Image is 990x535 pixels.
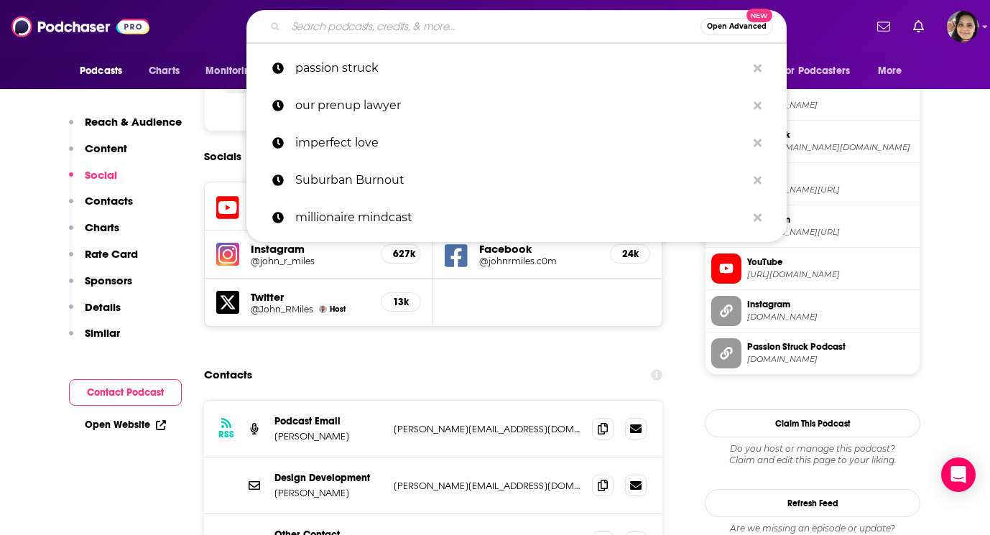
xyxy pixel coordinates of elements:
[204,143,241,170] h2: Socials
[747,213,914,226] span: Instagram
[251,242,369,256] h5: Instagram
[947,11,979,42] img: User Profile
[216,243,239,266] img: iconImage
[868,57,920,85] button: open menu
[747,312,914,322] span: instagram.com
[772,57,871,85] button: open menu
[246,10,787,43] div: Search podcasts, credits, & more...
[69,326,120,353] button: Similar
[947,11,979,42] span: Logged in as shelbyjanner
[705,409,920,437] button: Claim This Podcast
[907,14,930,39] a: Show notifications dropdown
[705,443,920,466] div: Claim and edit this page to your liking.
[747,86,914,99] span: RSS Feed
[139,57,188,85] a: Charts
[204,361,252,389] h2: Contacts
[747,171,914,184] span: X/Twitter
[246,50,787,87] a: passion struck
[80,61,122,81] span: Podcasts
[69,168,117,195] button: Social
[479,256,598,266] a: @johnrmiles.c0m
[286,15,700,38] input: Search podcasts, credits, & more...
[274,430,382,442] p: [PERSON_NAME]
[479,242,598,256] h5: Facebook
[295,87,746,124] p: our prenup lawyer
[85,300,121,314] p: Details
[85,220,119,234] p: Charts
[747,269,914,280] span: https://www.youtube.com/@JohnRMiles
[85,247,138,261] p: Rate Card
[246,87,787,124] a: our prenup lawyer
[70,57,141,85] button: open menu
[878,61,902,81] span: More
[85,115,182,129] p: Reach & Audience
[747,340,914,353] span: Passion Struck Podcast
[69,247,138,274] button: Rate Card
[747,142,914,153] span: https://www.facebook.com/johnrmiles.c0m
[747,100,914,111] span: rss.art19.com
[711,338,914,368] a: Passion Struck Podcast[DOMAIN_NAME]
[622,248,638,260] h5: 24k
[711,253,914,284] a: YouTube[URL][DOMAIN_NAME]
[246,162,787,199] a: Suburban Burnout
[747,298,914,311] span: Instagram
[781,61,850,81] span: For Podcasters
[747,354,914,365] span: passionstruck.com
[274,415,382,427] p: Podcast Email
[295,199,746,236] p: millionaire mindcast
[941,457,976,492] div: Open Intercom Messenger
[711,126,914,157] a: Facebook[URL][DOMAIN_NAME][DOMAIN_NAME]
[85,326,120,340] p: Similar
[274,487,382,499] p: [PERSON_NAME]
[69,115,182,141] button: Reach & Audience
[700,18,773,35] button: Open AdvancedNew
[69,300,121,327] button: Details
[251,304,313,315] a: @John_RMiles
[295,50,746,87] p: passion struck
[251,290,369,304] h5: Twitter
[246,124,787,162] a: imperfect love
[85,419,166,431] a: Open Website
[85,194,133,208] p: Contacts
[705,443,920,455] span: Do you host or manage this podcast?
[69,379,182,406] button: Contact Podcast
[295,162,746,199] p: Suburban Burnout
[711,169,914,199] a: X/Twitter[DOMAIN_NAME][URL]
[746,9,772,22] span: New
[85,141,127,155] p: Content
[69,141,127,168] button: Content
[871,14,896,39] a: Show notifications dropdown
[69,220,119,247] button: Charts
[393,296,409,308] h5: 13k
[149,61,180,81] span: Charts
[947,11,979,42] button: Show profile menu
[707,23,767,30] span: Open Advanced
[195,57,275,85] button: open menu
[330,304,346,314] span: Host
[218,429,234,440] h3: RSS
[394,480,580,492] p: [PERSON_NAME][EMAIL_ADDRESS][DOMAIN_NAME]
[11,13,149,40] img: Podchaser - Follow, Share and Rate Podcasts
[69,194,133,220] button: Contacts
[711,84,914,114] a: RSS Feed[DOMAIN_NAME]
[747,256,914,269] span: YouTube
[747,129,914,141] span: Facebook
[747,227,914,238] span: instagram.com/john_r_miles
[251,256,369,266] a: @john_r_miles
[711,211,914,241] a: Instagram[DOMAIN_NAME][URL]
[85,168,117,182] p: Social
[711,296,914,326] a: Instagram[DOMAIN_NAME]
[205,61,256,81] span: Monitoring
[69,274,132,300] button: Sponsors
[319,305,327,313] img: John R. Miles
[705,489,920,517] button: Refresh Feed
[246,199,787,236] a: millionaire mindcast
[85,274,132,287] p: Sponsors
[394,423,580,435] p: [PERSON_NAME][EMAIL_ADDRESS][DOMAIN_NAME]
[393,248,409,260] h5: 627k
